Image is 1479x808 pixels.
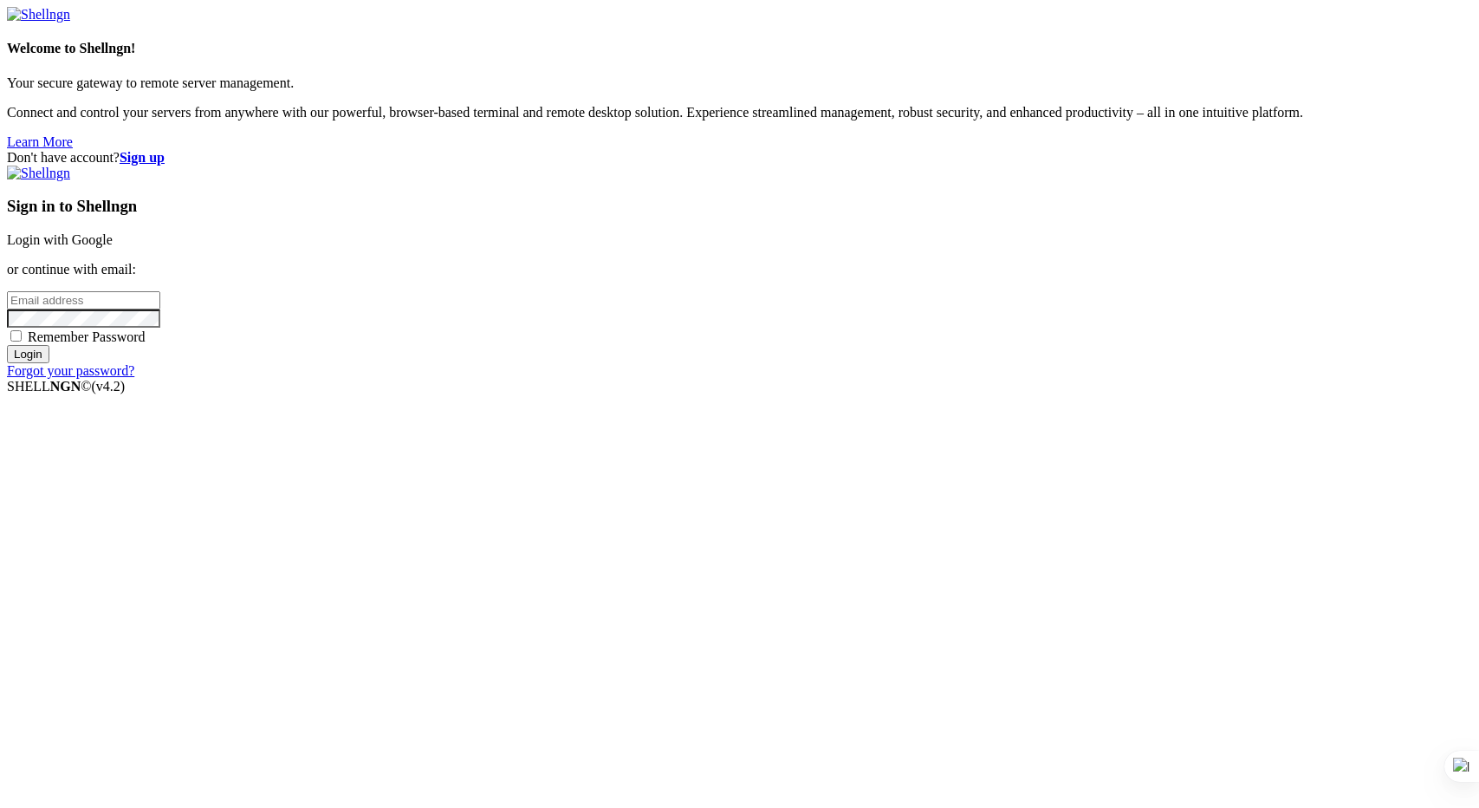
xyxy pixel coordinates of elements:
span: 4.2.0 [92,379,126,394]
p: Connect and control your servers from anywhere with our powerful, browser-based terminal and remo... [7,105,1472,121]
div: Don't have account? [7,150,1472,166]
h4: Welcome to Shellngn! [7,41,1472,56]
b: NGN [50,379,81,394]
input: Email address [7,291,160,310]
span: Remember Password [28,329,146,344]
h3: Sign in to Shellngn [7,197,1472,216]
a: Forgot your password? [7,363,134,378]
p: or continue with email: [7,262,1472,277]
a: Sign up [120,150,165,165]
img: Shellngn [7,166,70,181]
p: Your secure gateway to remote server management. [7,75,1472,91]
a: Login with Google [7,232,113,247]
input: Login [7,345,49,363]
img: Shellngn [7,7,70,23]
input: Remember Password [10,330,22,342]
a: Learn More [7,134,73,149]
span: SHELL © [7,379,125,394]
